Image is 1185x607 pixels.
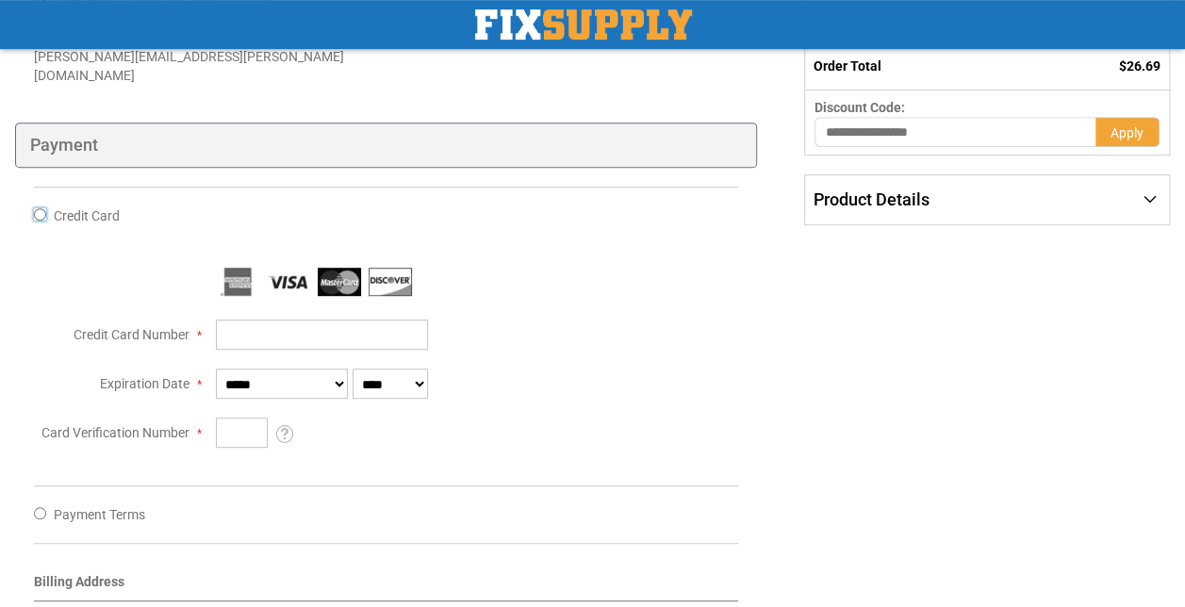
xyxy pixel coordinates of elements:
[815,100,905,115] span: Discount Code:
[216,268,259,296] img: American Express
[318,268,361,296] img: MasterCard
[475,9,692,40] img: Fix Industrial Supply
[34,49,344,83] span: [PERSON_NAME][EMAIL_ADDRESS][PERSON_NAME][DOMAIN_NAME]
[1119,58,1160,74] span: $26.69
[369,268,412,296] img: Discover
[54,507,145,522] span: Payment Terms
[41,425,189,440] span: Card Verification Number
[814,189,930,209] span: Product Details
[54,208,120,223] span: Credit Card
[100,376,189,391] span: Expiration Date
[267,268,310,296] img: Visa
[1095,117,1160,147] button: Apply
[1111,125,1144,140] span: Apply
[475,9,692,40] a: store logo
[74,327,189,342] span: Credit Card Number
[34,572,738,601] div: Billing Address
[15,123,757,168] div: Payment
[814,58,881,74] strong: Order Total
